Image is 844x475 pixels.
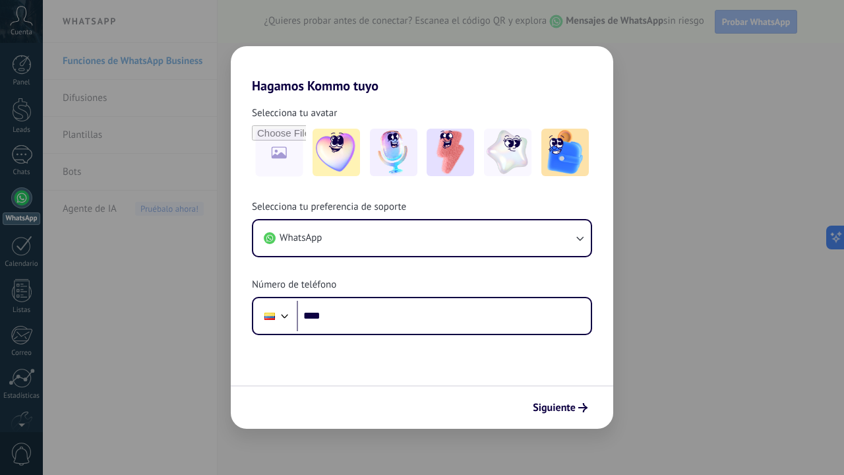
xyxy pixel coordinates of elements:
h2: Hagamos Kommo tuyo [231,46,613,94]
span: Selecciona tu avatar [252,107,337,120]
div: Ecuador: + 593 [257,302,282,330]
span: WhatsApp [280,232,322,245]
span: Siguiente [533,403,576,412]
img: -5.jpeg [541,129,589,176]
img: -4.jpeg [484,129,531,176]
button: WhatsApp [253,220,591,256]
img: -1.jpeg [313,129,360,176]
img: -2.jpeg [370,129,417,176]
span: Selecciona tu preferencia de soporte [252,201,406,214]
img: -3.jpeg [427,129,474,176]
button: Siguiente [527,396,593,419]
span: Número de teléfono [252,278,336,292]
